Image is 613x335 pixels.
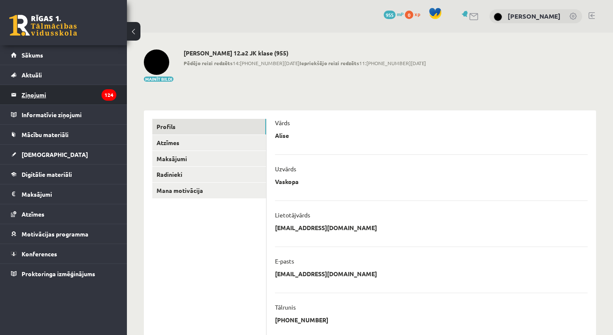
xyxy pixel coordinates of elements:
span: Mācību materiāli [22,131,69,138]
a: Mana motivācija [152,183,266,198]
p: Alise [275,132,289,139]
a: Maksājumi [152,151,266,167]
a: Profils [152,119,266,135]
h2: [PERSON_NAME] 12.a2 JK klase (955) [184,49,426,57]
span: [DEMOGRAPHIC_DATA] [22,151,88,158]
a: 0 xp [405,11,424,17]
p: [EMAIL_ADDRESS][DOMAIN_NAME] [275,270,377,277]
span: Sākums [22,51,43,59]
img: Alise Vaskopa [494,13,502,21]
a: Digitālie materiāli [11,165,116,184]
i: 124 [102,89,116,101]
p: Tālrunis [275,303,296,311]
p: [PHONE_NUMBER] [275,316,328,324]
a: Atzīmes [11,204,116,224]
span: Digitālie materiāli [22,170,72,178]
a: Atzīmes [152,135,266,151]
p: E-pasts [275,257,294,265]
b: Iepriekšējo reizi redzēts [300,60,359,66]
legend: Maksājumi [22,184,116,204]
a: [PERSON_NAME] [508,12,561,20]
span: Motivācijas programma [22,230,88,238]
p: Vārds [275,119,290,126]
a: 955 mP [384,11,404,17]
a: Motivācijas programma [11,224,116,244]
a: Rīgas 1. Tālmācības vidusskola [9,15,77,36]
span: mP [397,11,404,17]
span: xp [415,11,420,17]
span: 955 [384,11,396,19]
p: Lietotājvārds [275,211,310,219]
a: Mācību materiāli [11,125,116,144]
a: Informatīvie ziņojumi [11,105,116,124]
button: Mainīt bildi [144,77,173,82]
span: Konferences [22,250,57,258]
a: Aktuāli [11,65,116,85]
a: Ziņojumi124 [11,85,116,104]
a: Sākums [11,45,116,65]
span: Atzīmes [22,210,44,218]
img: Alise Vaskopa [144,49,169,75]
span: Aktuāli [22,71,42,79]
a: Proktoringa izmēģinājums [11,264,116,283]
p: [EMAIL_ADDRESS][DOMAIN_NAME] [275,224,377,231]
legend: Informatīvie ziņojumi [22,105,116,124]
a: Maksājumi [11,184,116,204]
b: Pēdējo reizi redzēts [184,60,233,66]
a: Konferences [11,244,116,264]
a: [DEMOGRAPHIC_DATA] [11,145,116,164]
span: Proktoringa izmēģinājums [22,270,95,277]
a: Radinieki [152,167,266,182]
p: Uzvārds [275,165,296,173]
p: Vaskopa [275,178,299,185]
span: 0 [405,11,413,19]
span: 14:[PHONE_NUMBER][DATE] 11:[PHONE_NUMBER][DATE] [184,59,426,67]
legend: Ziņojumi [22,85,116,104]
